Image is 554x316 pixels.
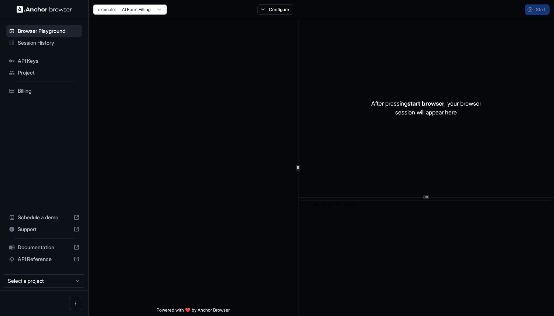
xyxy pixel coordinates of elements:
p: After pressing , your browser session will appear here [371,99,481,117]
div: Browser Playground [6,25,82,37]
span: Schedule a demo [18,214,71,221]
span: Project [18,69,79,76]
span: Support [18,226,71,233]
div: Project [6,67,82,79]
div: API Reference [6,253,82,265]
span: Documentation [18,244,71,251]
span: Browser Playground [18,27,79,35]
span: API Keys [18,57,79,65]
button: Configure [257,4,293,15]
div: Support [6,223,82,235]
div: Billing [6,85,82,97]
div: Session History [6,37,82,49]
span: start browser [407,100,444,107]
span: ​ [305,202,309,209]
div: Schedule a demo [6,212,82,223]
span: Billing [18,87,79,95]
img: Anchor Logo [17,6,72,13]
span: example: [98,7,116,13]
span: Session History [18,39,79,47]
div: API Keys [6,55,82,67]
span: Powered with ❤️ by Anchor Browser [157,307,230,316]
div: Documentation [6,241,82,253]
button: Open menu [69,297,82,310]
span: No logs to show [314,203,354,208]
span: API Reference [18,255,71,263]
